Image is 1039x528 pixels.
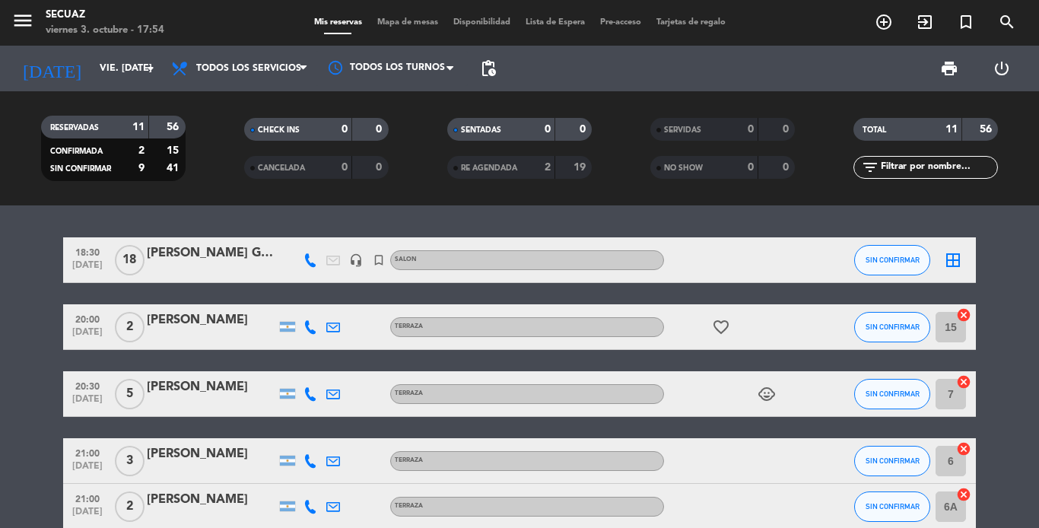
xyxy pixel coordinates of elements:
strong: 0 [376,124,385,135]
span: 3 [115,446,145,476]
span: pending_actions [479,59,497,78]
strong: 56 [167,122,182,132]
span: TERRAZA [395,390,423,396]
span: Tarjetas de regalo [649,18,733,27]
div: [PERSON_NAME] [147,444,276,464]
span: RE AGENDADA [461,164,517,172]
button: SIN CONFIRMAR [854,446,930,476]
span: SENTADAS [461,126,501,134]
i: favorite_border [712,318,730,336]
strong: 11 [945,124,958,135]
span: SALON [395,256,417,262]
span: 5 [115,379,145,409]
strong: 2 [545,162,551,173]
i: exit_to_app [916,13,934,31]
span: SIN CONFIRMAR [866,456,920,465]
span: 18:30 [68,243,106,260]
i: cancel [956,487,971,502]
div: [PERSON_NAME] Gaville [147,243,276,263]
span: SIN CONFIRMAR [50,165,111,173]
span: 20:00 [68,310,106,327]
span: 2 [115,312,145,342]
div: [PERSON_NAME] [147,310,276,330]
span: Mapa de mesas [370,18,446,27]
span: RESERVADAS [50,124,99,132]
strong: 2 [138,145,145,156]
span: [DATE] [68,507,106,524]
span: CONFIRMADA [50,148,103,155]
i: power_settings_new [993,59,1011,78]
i: border_all [944,251,962,269]
strong: 0 [748,162,754,173]
strong: 15 [167,145,182,156]
div: [PERSON_NAME] [147,490,276,510]
strong: 0 [342,162,348,173]
span: print [940,59,958,78]
span: [DATE] [68,327,106,345]
span: 21:00 [68,489,106,507]
span: NO SHOW [664,164,703,172]
span: CANCELADA [258,164,305,172]
strong: 0 [783,124,792,135]
span: TERRAZA [395,503,423,509]
i: add_circle_outline [875,13,893,31]
strong: 0 [376,162,385,173]
span: Pre-acceso [593,18,649,27]
i: search [998,13,1016,31]
i: [DATE] [11,52,92,85]
strong: 0 [545,124,551,135]
div: viernes 3. octubre - 17:54 [46,23,164,38]
span: TOTAL [863,126,886,134]
i: turned_in_not [372,253,386,267]
i: headset_mic [349,253,363,267]
button: SIN CONFIRMAR [854,379,930,409]
button: SIN CONFIRMAR [854,312,930,342]
span: SERVIDAS [664,126,701,134]
span: SIN CONFIRMAR [866,323,920,331]
strong: 11 [132,122,145,132]
span: SIN CONFIRMAR [866,390,920,398]
span: 2 [115,491,145,522]
strong: 56 [980,124,995,135]
div: [PERSON_NAME] [147,377,276,397]
button: menu [11,9,34,37]
span: 18 [115,245,145,275]
strong: 9 [138,163,145,173]
span: [DATE] [68,260,106,278]
button: SIN CONFIRMAR [854,245,930,275]
i: turned_in_not [957,13,975,31]
span: SIN CONFIRMAR [866,256,920,264]
strong: 41 [167,163,182,173]
span: Disponibilidad [446,18,518,27]
i: filter_list [861,158,879,177]
span: CHECK INS [258,126,300,134]
span: [DATE] [68,461,106,479]
strong: 0 [748,124,754,135]
i: child_care [758,385,776,403]
i: cancel [956,374,971,390]
span: Todos los servicios [196,63,301,74]
span: Lista de Espera [518,18,593,27]
button: SIN CONFIRMAR [854,491,930,522]
input: Filtrar por nombre... [879,159,997,176]
span: [DATE] [68,394,106,412]
strong: 0 [580,124,589,135]
span: Mis reservas [307,18,370,27]
i: cancel [956,307,971,323]
div: secuaz [46,8,164,23]
i: menu [11,9,34,32]
strong: 0 [342,124,348,135]
i: arrow_drop_down [141,59,160,78]
strong: 0 [783,162,792,173]
span: TERRAZA [395,457,423,463]
span: 20:30 [68,377,106,394]
div: LOG OUT [975,46,1028,91]
strong: 19 [574,162,589,173]
i: cancel [956,441,971,456]
span: TERRAZA [395,323,423,329]
span: SIN CONFIRMAR [866,502,920,511]
span: 21:00 [68,444,106,461]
